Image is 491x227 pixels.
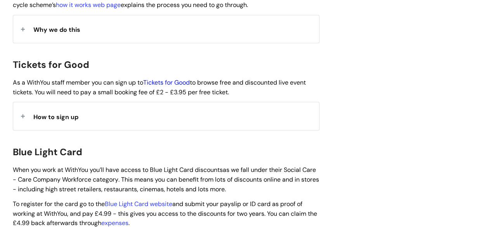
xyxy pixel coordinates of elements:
[33,113,78,121] span: How to sign up
[13,146,82,158] span: Blue Light Card
[105,199,172,208] a: Blue Light Card website
[101,218,128,227] a: expenses
[33,26,80,34] span: Why we do this
[13,78,306,96] span: As a WithYou staff member you can sign up to to browse free and discounted live event tickets. Yo...
[56,1,121,9] a: how it works web page
[13,165,319,193] span: When you work at WithYou you’ll have access to Blue Light Card discounts . This means you can ben...
[143,78,190,86] a: Tickets for Good
[13,199,317,227] span: To register for the card go to the and submit your payslip or ID card as proof of working at With...
[13,165,316,183] span: as we fall under their Social Care - Care Company Workforce category
[13,58,89,70] span: Tickets for Good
